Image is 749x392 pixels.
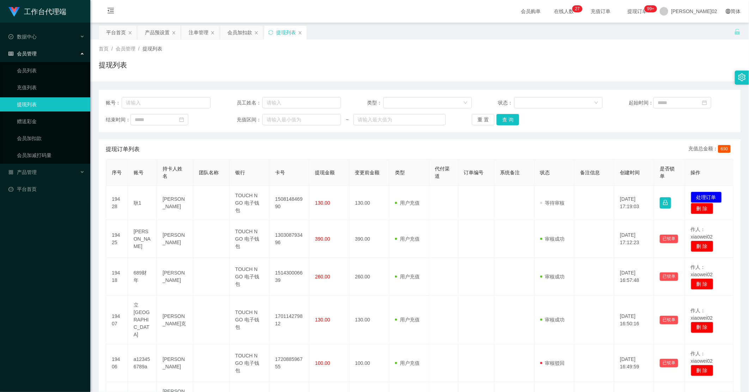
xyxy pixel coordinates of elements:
td: [PERSON_NAME] [157,344,193,382]
button: 已锁单 [660,235,678,243]
i: 图标： table [8,51,13,56]
span: 银行 [235,170,245,175]
input: 请输入 [122,97,211,108]
td: [DATE] 16:50:16 [614,296,654,344]
i: 图标： AppStore-O [8,170,13,175]
td: 19425 [106,220,128,258]
td: 172088596755 [269,344,309,382]
td: [DATE] 17:19:03 [614,186,654,220]
span: 账号： [106,99,122,107]
div: 提现列表 [276,26,296,39]
font: 在线人数 [554,8,574,14]
span: 提现金额 [315,170,335,175]
td: 耿1 [128,186,157,220]
span: 是否锁单 [660,166,675,179]
span: 提现订单列表 [106,145,140,153]
font: 充值订单 [591,8,610,14]
i: 图标： 日历 [179,117,184,122]
span: 690 [718,145,731,153]
span: 充值区间： [237,116,262,123]
td: [DATE] 17:12:23 [614,220,654,258]
i: 图标： 同步 [268,30,273,35]
div: 注单管理 [189,26,208,39]
button: 删 除 [691,278,713,290]
td: [PERSON_NAME] [157,258,193,296]
font: 会员管理 [17,51,37,56]
span: 状态 [540,170,550,175]
span: 创建时间 [620,170,640,175]
td: TOUCH N GO 电子钱包 [230,258,269,296]
i: 图标： 关闭 [211,31,215,35]
td: 130.00 [349,296,389,344]
span: 账号 [134,170,144,175]
td: TOUCH N GO 电子钱包 [230,296,269,344]
button: 删 除 [691,241,713,252]
font: 用户充值 [400,200,420,206]
span: 130.00 [315,200,330,206]
button: 重 置 [472,114,494,125]
td: 立[GEOGRAPHIC_DATA] [128,296,157,344]
font: 用户充值 [400,360,420,366]
span: 员工姓名： [237,99,262,107]
td: 19418 [106,258,128,296]
font: 提现订单 [627,8,647,14]
a: 赠送彩金 [17,114,85,128]
span: 系统备注 [500,170,520,175]
input: 请输入最小值为 [262,114,341,125]
span: 作人：xiaowei02 [691,264,713,277]
i: 图标： 关闭 [254,31,258,35]
a: 会员列表 [17,64,85,78]
h1: 工作台代理端 [24,0,66,23]
td: 170114279812 [269,296,309,344]
td: [DATE] 16:57:48 [614,258,654,296]
span: 260.00 [315,274,330,279]
button: 已锁单 [660,272,678,281]
font: 审核成功 [545,274,565,279]
td: [PERSON_NAME] [128,220,157,258]
td: 100.00 [349,344,389,382]
span: 操作 [691,170,701,175]
span: 起始时间： [629,99,653,107]
span: / [111,46,113,52]
p: 7 [577,5,580,12]
span: 订单编号 [464,170,484,175]
span: 130.00 [315,317,330,322]
i: 图标： 关闭 [172,31,176,35]
font: 数据中心 [17,34,37,40]
font: 等待审核 [545,200,565,206]
div: 会员加扣款 [227,26,252,39]
a: 工作台代理端 [8,8,66,14]
span: 持卡人姓名 [163,166,182,179]
span: 会员管理 [116,46,135,52]
td: [PERSON_NAME]克 [157,296,193,344]
i: 图标： 向下 [463,101,468,105]
td: 19428 [106,186,128,220]
span: 卡号 [275,170,285,175]
span: 390.00 [315,236,330,242]
input: 请输入最大值为 [353,114,446,125]
div: 平台首页 [106,26,126,39]
sup: 27 [572,5,583,12]
font: 用户充值 [400,317,420,322]
td: 130.00 [349,186,389,220]
i: 图标： global [726,9,731,14]
td: [PERSON_NAME] [157,220,193,258]
td: 390.00 [349,220,389,258]
i: 图标： check-circle-o [8,34,13,39]
span: 类型： [367,99,384,107]
td: 130308793496 [269,220,309,258]
i: 图标： 关闭 [128,31,132,35]
td: 19407 [106,296,128,344]
td: TOUCH N GO 电子钱包 [230,344,269,382]
button: 处理订单 [691,192,722,203]
div: 产品预设置 [145,26,170,39]
span: 类型 [395,170,405,175]
font: 审核成功 [545,317,565,322]
a: 充值列表 [17,80,85,95]
a: 提现列表 [17,97,85,111]
span: 序号 [112,170,122,175]
sup: 1039 [644,5,657,12]
td: [PERSON_NAME] [157,186,193,220]
span: 变更前金额 [355,170,380,175]
a: 图标： 仪表板平台首页 [8,182,85,196]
